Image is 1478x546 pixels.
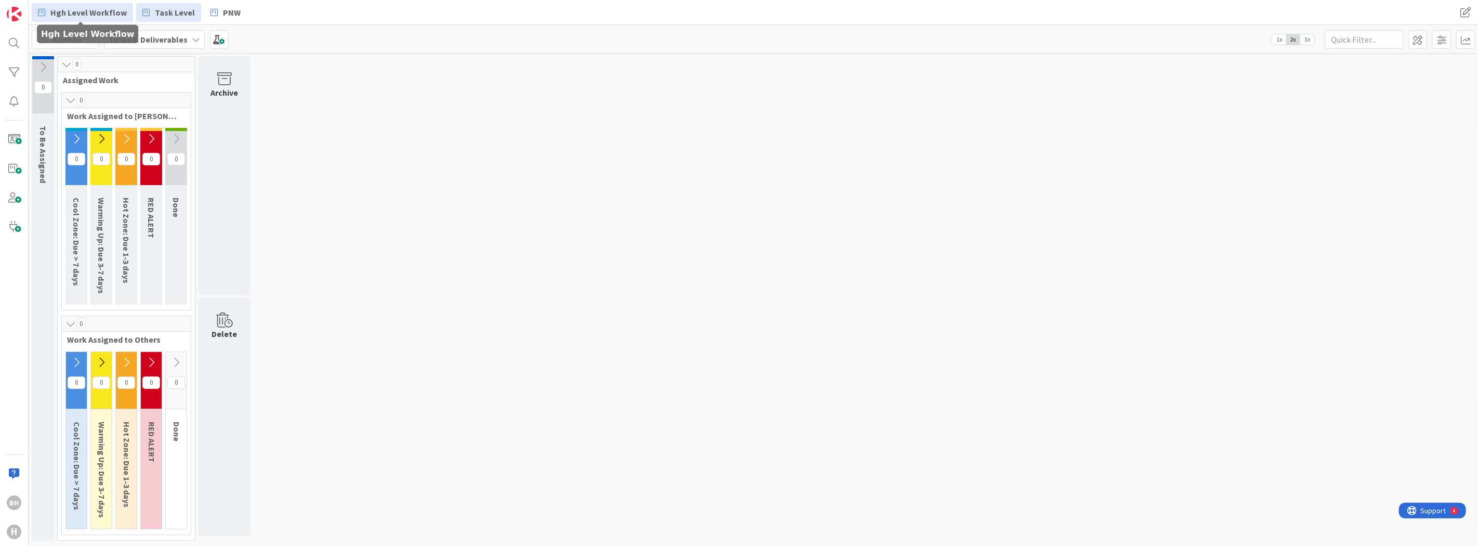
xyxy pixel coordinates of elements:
a: Task Level [136,3,201,22]
span: 0 [77,318,85,330]
a: PNW [204,3,247,22]
span: 0 [77,94,85,107]
span: 1x [1272,34,1286,45]
span: Warming Up: Due 3-7 days [96,198,107,294]
span: 0 [93,376,110,389]
span: Assigned Work [63,75,182,85]
h5: Hgh Level Workflow [41,29,134,39]
span: Cool Zone: Due > 7 days [72,422,82,510]
span: Support [22,2,47,14]
div: 4 [54,4,57,12]
img: Visit kanbanzone.com [7,7,21,21]
span: RED ALERT [146,198,156,238]
span: 0 [34,81,52,94]
span: Hgh Level Workflow [50,6,127,19]
span: Work Assigned to Ben [67,111,178,121]
div: H [7,525,21,539]
span: Done [171,198,181,217]
span: Hot Zone: Due 1-3 days [122,422,132,508]
span: 0 [167,153,185,165]
span: Done [171,422,182,441]
b: Tasks & Deliverables [109,34,188,45]
span: 0 [167,376,185,389]
span: To Be Assigned [38,126,48,183]
div: Archive [211,86,239,99]
span: 0 [142,153,160,165]
span: Warming Up: Due 3-7 days [97,422,107,518]
span: 0 [142,376,160,389]
span: Work Assigned to Others [67,334,178,345]
span: 0 [68,153,85,165]
span: Hot Zone: Due 1-3 days [121,198,131,283]
div: Delete [212,328,237,340]
span: 0 [73,58,81,71]
span: 0 [93,153,110,165]
span: 0 [117,376,135,389]
span: 0 [68,376,85,389]
span: 2x [1286,34,1300,45]
span: Task Level [155,6,195,19]
input: Quick Filter... [1325,30,1403,49]
span: 3x [1300,34,1314,45]
span: 0 [117,153,135,165]
div: BH [7,496,21,510]
span: PNW [223,6,241,19]
a: Hgh Level Workflow [32,3,133,22]
span: RED ALERT [147,422,157,462]
span: Cool Zone: Due > 7 days [71,198,82,286]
